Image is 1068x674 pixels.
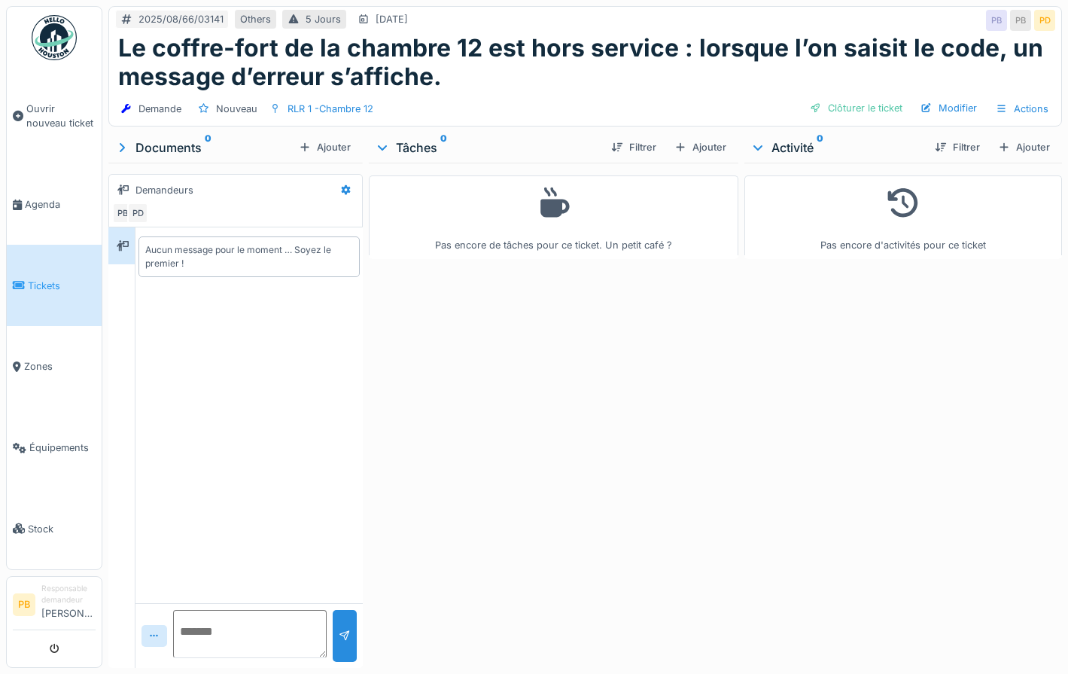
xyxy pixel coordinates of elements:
[306,12,341,26] div: 5 Jours
[986,10,1007,31] div: PB
[135,183,193,197] div: Demandeurs
[668,137,732,157] div: Ajouter
[992,137,1056,157] div: Ajouter
[914,98,983,118] div: Modifier
[118,34,1052,92] h1: Le coffre-fort de la chambre 12 est hors service : lorsque l’on saisit le code, un message d’erre...
[7,488,102,569] a: Stock
[240,12,271,26] div: Others
[13,583,96,630] a: PB Responsable demandeur[PERSON_NAME]
[26,102,96,130] span: Ouvrir nouveau ticket
[41,583,96,606] div: Responsable demandeur
[114,139,293,157] div: Documents
[754,182,1052,252] div: Pas encore d'activités pour ce ticket
[28,522,96,536] span: Stock
[1034,10,1055,31] div: PD
[138,12,224,26] div: 2025/08/66/03141
[375,139,599,157] div: Tâches
[145,243,353,270] div: Aucun message pour le moment … Soyez le premier !
[24,359,96,374] span: Zones
[1010,10,1031,31] div: PB
[605,137,662,157] div: Filtrer
[112,203,133,224] div: PB
[29,441,96,455] span: Équipements
[28,279,96,293] span: Tickets
[127,203,148,224] div: PD
[7,164,102,246] a: Agenda
[7,245,102,326] a: Tickets
[32,15,77,60] img: Badge_color-CXgf-gQk.svg
[205,139,211,157] sup: 0
[288,102,373,116] div: RLR 1 -Chambre 12
[7,326,102,407] a: Zones
[293,137,357,157] div: Ajouter
[376,12,408,26] div: [DATE]
[929,137,986,157] div: Filtrer
[7,69,102,164] a: Ouvrir nouveau ticket
[379,182,729,252] div: Pas encore de tâches pour ce ticket. Un petit café ?
[138,102,181,116] div: Demande
[817,139,823,157] sup: 0
[13,593,35,616] li: PB
[440,139,447,157] sup: 0
[804,98,908,118] div: Clôturer le ticket
[750,139,923,157] div: Activité
[216,102,257,116] div: Nouveau
[25,197,96,212] span: Agenda
[989,98,1055,120] div: Actions
[7,407,102,489] a: Équipements
[41,583,96,627] li: [PERSON_NAME]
